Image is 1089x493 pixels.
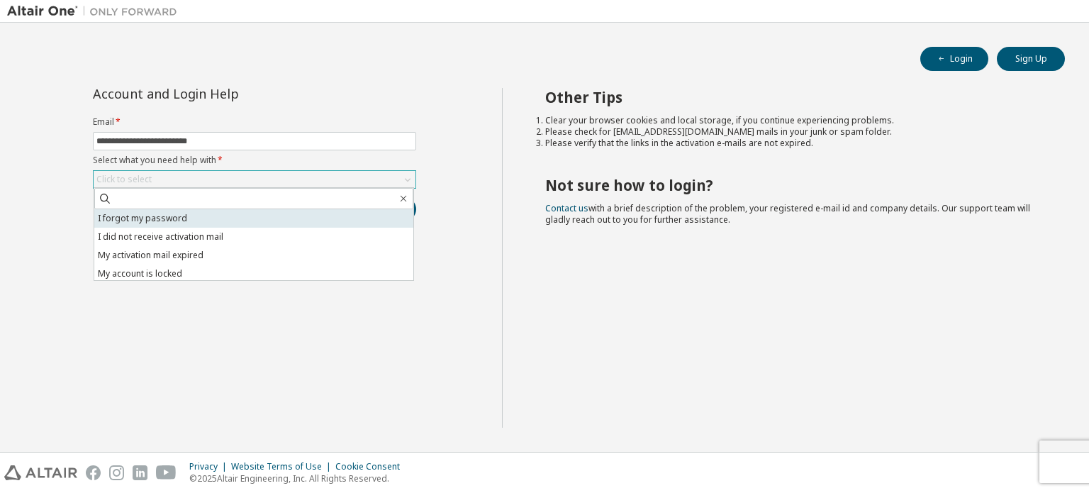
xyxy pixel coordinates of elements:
label: Email [93,116,416,128]
img: Altair One [7,4,184,18]
div: Cookie Consent [335,461,408,472]
li: I forgot my password [94,209,413,228]
li: Please verify that the links in the activation e-mails are not expired. [545,138,1040,149]
h2: Other Tips [545,88,1040,106]
button: Login [920,47,988,71]
div: Click to select [94,171,415,188]
div: Website Terms of Use [231,461,335,472]
img: instagram.svg [109,465,124,480]
p: © 2025 Altair Engineering, Inc. All Rights Reserved. [189,472,408,484]
span: with a brief description of the problem, your registered e-mail id and company details. Our suppo... [545,202,1030,226]
img: facebook.svg [86,465,101,480]
h2: Not sure how to login? [545,176,1040,194]
div: Click to select [96,174,152,185]
div: Account and Login Help [93,88,352,99]
img: altair_logo.svg [4,465,77,480]
a: Contact us [545,202,588,214]
li: Please check for [EMAIL_ADDRESS][DOMAIN_NAME] mails in your junk or spam folder. [545,126,1040,138]
button: Sign Up [997,47,1065,71]
img: linkedin.svg [133,465,147,480]
label: Select what you need help with [93,155,416,166]
div: Privacy [189,461,231,472]
img: youtube.svg [156,465,177,480]
li: Clear your browser cookies and local storage, if you continue experiencing problems. [545,115,1040,126]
